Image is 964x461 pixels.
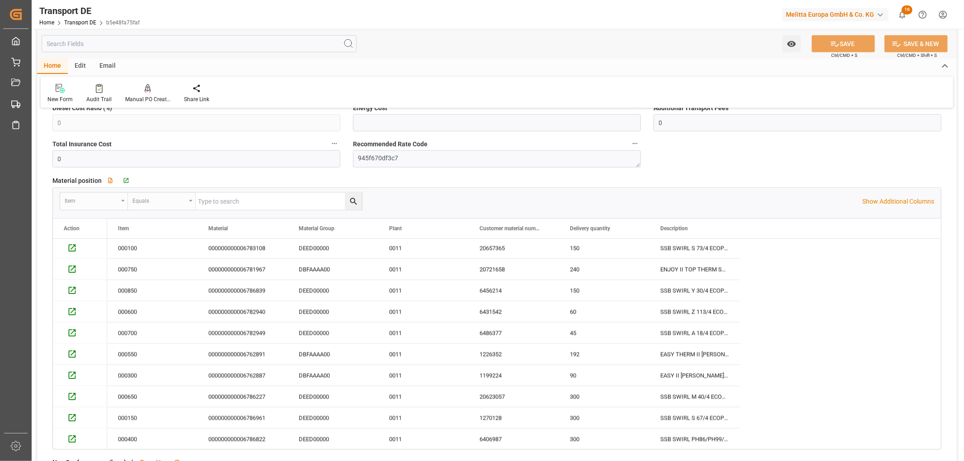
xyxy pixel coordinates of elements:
[378,259,469,279] div: 0011
[378,407,469,428] div: 0011
[53,322,107,344] div: Press SPACE to select this row.
[196,193,362,210] input: Type to search
[208,225,228,232] span: Material
[378,428,469,449] div: 0011
[107,259,198,279] div: 000750
[107,407,198,428] div: 000150
[329,138,340,149] button: Total Insurance Cost
[107,237,198,258] div: 000100
[902,5,912,14] span: 16
[353,150,641,168] textarea: 945f670df3c7
[345,193,362,210] button: search button
[288,407,378,428] div: DEED00000
[299,225,334,232] span: Material Group
[378,344,469,364] div: 0011
[469,322,559,343] div: 6486377
[559,301,649,322] div: 60
[53,428,107,450] div: Press SPACE to select this row.
[654,103,729,113] span: Additional Transport Fees
[198,259,288,279] div: 000000000006781967
[288,237,378,258] div: DEED00000
[469,259,559,279] div: 20721658
[198,344,288,364] div: 000000000006762891
[288,322,378,343] div: DEED00000
[649,237,740,258] div: SSB SWIRL S 73/4 ECOPOR ANTI-ODOUR EU24
[128,193,196,210] button: open menu
[469,237,559,258] div: 20657365
[559,280,649,301] div: 150
[649,365,740,386] div: EASY II [PERSON_NAME] 1023-02 EU
[107,344,198,364] div: 000550
[64,19,96,26] a: Transport DE
[107,344,740,365] div: Press SPACE to select this row.
[469,407,559,428] div: 1270128
[107,301,198,322] div: 000600
[107,280,740,301] div: Press SPACE to select this row.
[570,225,610,232] span: Delivery quantity
[288,428,378,449] div: DEED00000
[107,428,198,449] div: 000400
[288,365,378,386] div: DBFAAAA00
[198,365,288,386] div: 000000000006762887
[469,365,559,386] div: 1199224
[198,280,288,301] div: 000000000006786839
[353,140,428,149] span: Recommended Rate Code
[897,52,937,59] span: Ctrl/CMD + Shift + S
[884,35,948,52] button: SAVE & NEW
[480,225,540,232] span: Customer material number
[53,386,107,407] div: Press SPACE to select this row.
[353,103,387,113] span: Energy Cost
[782,8,889,21] div: Melitta Europa GmbH & Co. KG
[198,322,288,343] div: 000000000006782949
[107,280,198,301] div: 000850
[107,322,740,344] div: Press SPACE to select this row.
[198,407,288,428] div: 000000000006786961
[649,259,740,279] div: ENJOY II TOP THERM SCHW 1017-12 LEH
[37,59,68,74] div: Home
[107,428,740,450] div: Press SPACE to select this row.
[649,301,740,322] div: SSB SWIRL Z 113/4 ECOPOR EU23
[469,344,559,364] div: 1226352
[107,322,198,343] div: 000700
[378,301,469,322] div: 0011
[559,428,649,449] div: 300
[68,59,93,74] div: Edit
[559,386,649,407] div: 300
[649,344,740,364] div: EASY THERM II [PERSON_NAME] 1023-06 EU
[559,407,649,428] div: 300
[912,5,933,25] button: Help Center
[288,259,378,279] div: DBFAAAA00
[53,365,107,386] div: Press SPACE to select this row.
[107,237,740,259] div: Press SPACE to select this row.
[107,365,740,386] div: Press SPACE to select this row.
[86,95,112,103] div: Audit Trail
[649,280,740,301] div: SSB SWIRL Y 30/4 ECOPOR DE25
[649,407,740,428] div: SSB SWIRL S 67/4 ECOPOR ANTI-ODOUR EU25
[107,365,198,386] div: 000300
[64,225,80,232] div: Action
[378,280,469,301] div: 0011
[42,35,357,52] input: Search Fields
[469,280,559,301] div: 6456214
[107,259,740,280] div: Press SPACE to select this row.
[559,365,649,386] div: 90
[53,301,107,322] div: Press SPACE to select this row.
[378,365,469,386] div: 0011
[184,95,209,103] div: Share Link
[107,386,740,407] div: Press SPACE to select this row.
[198,386,288,407] div: 000000000006786227
[378,237,469,258] div: 0011
[469,386,559,407] div: 20623057
[107,301,740,322] div: Press SPACE to select this row.
[831,52,857,59] span: Ctrl/CMD + S
[47,95,73,103] div: New Form
[469,428,559,449] div: 6406987
[892,5,912,25] button: show 16 new notifications
[198,301,288,322] div: 000000000006782940
[107,386,198,407] div: 000650
[559,322,649,343] div: 45
[782,35,801,52] button: open menu
[559,344,649,364] div: 192
[53,259,107,280] div: Press SPACE to select this row.
[118,225,129,232] span: Item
